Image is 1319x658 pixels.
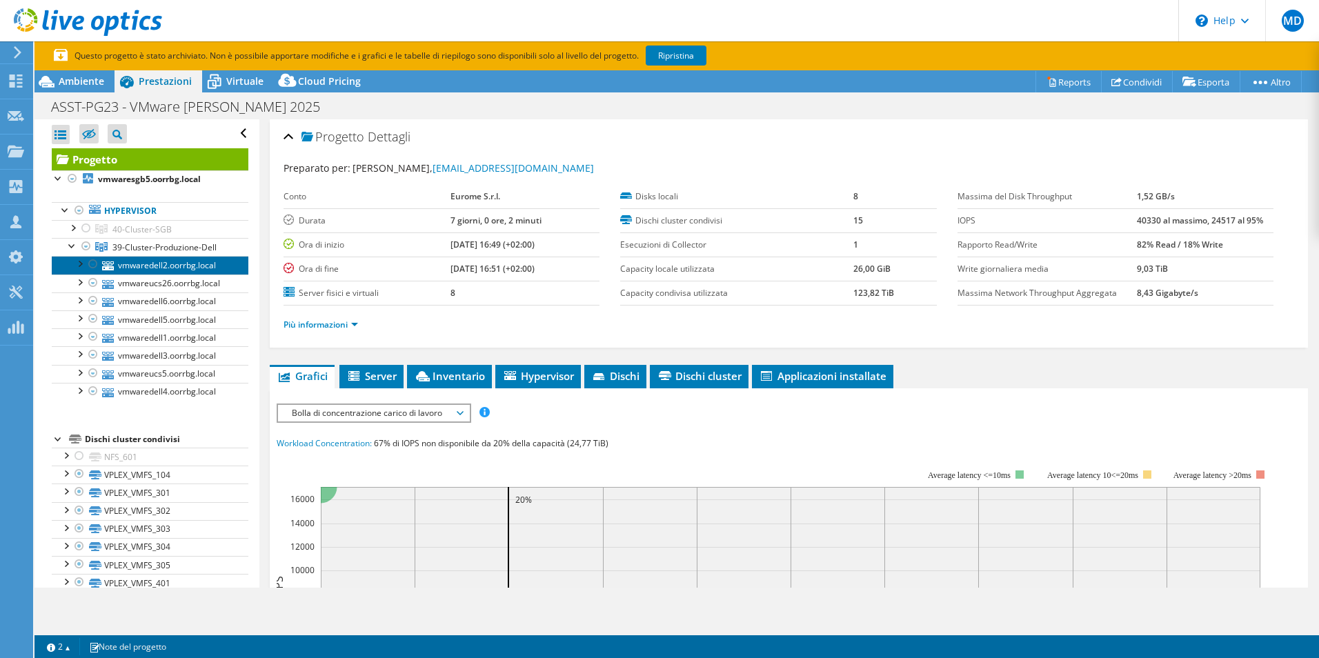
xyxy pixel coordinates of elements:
label: Massima del Disk Throughput [958,190,1138,203]
text: 12000 [290,541,315,552]
label: Conto [284,190,450,203]
span: Grafici [277,369,328,383]
b: 9,03 TiB [1137,263,1168,275]
p: Questo progetto è stato archiviato. Non è possibile apportare modifiche e i grafici e le tabelle ... [54,48,730,63]
label: Disks locali [620,190,853,203]
a: VPLEX_VMFS_304 [52,538,248,556]
a: VPLEX_VMFS_104 [52,466,248,483]
b: 82% Read / 18% Write [1137,239,1223,250]
span: Progetto [301,130,364,144]
label: Durata [284,214,450,228]
b: 40330 al massimo, 24517 al 95% [1137,215,1263,226]
a: Condividi [1101,71,1173,92]
a: vmwaredell6.oorrbg.local [52,292,248,310]
text: 14000 [290,517,315,529]
b: 8,43 Gigabyte/s [1137,287,1198,299]
tspan: Average latency <=10ms [928,470,1011,480]
span: Prestazioni [139,74,192,88]
text: 20% [515,494,532,506]
div: Dischi cluster condivisi [85,431,248,448]
span: Dischi cluster [657,369,742,383]
b: Eurome S.r.l. [450,190,500,202]
span: Virtuale [226,74,264,88]
span: [PERSON_NAME], [353,161,594,175]
a: VPLEX_VMFS_302 [52,502,248,520]
span: Applicazioni installate [759,369,886,383]
a: vmwaredell1.oorrbg.local [52,328,248,346]
b: 15 [853,215,863,226]
a: Progetto [52,148,248,170]
span: Inventario [414,369,485,383]
b: 123,82 TiB [853,287,894,299]
a: Altro [1240,71,1302,92]
b: [DATE] 16:49 (+02:00) [450,239,535,250]
svg: \n [1196,14,1208,27]
span: Hypervisor [502,369,574,383]
span: Server [346,369,397,383]
span: Dischi [591,369,639,383]
a: 40-Cluster-SGB [52,220,248,238]
tspan: Average latency 10<=20ms [1047,470,1138,480]
span: Cloud Pricing [298,74,361,88]
a: vmwareucs26.oorrbg.local [52,275,248,292]
a: VPLEX_VMFS_401 [52,574,248,592]
h1: ASST-PG23 - VMware [PERSON_NAME] 2025 [45,99,341,114]
a: Hypervisor [52,202,248,220]
label: Capacity locale utilizzata [620,262,853,276]
a: Esporta [1172,71,1240,92]
label: Ora di inizio [284,238,450,252]
label: Server fisici e virtuali [284,286,450,300]
a: VPLEX_VMFS_305 [52,556,248,574]
span: Bolla di concentrazione carico di lavoro [285,405,462,421]
a: vmwaredell5.oorrbg.local [52,310,248,328]
b: 1,52 GB/s [1137,190,1175,202]
label: Preparato per: [284,161,350,175]
a: vmwaredell2.oorrbg.local [52,256,248,274]
a: vmwaresgb5.oorrbg.local [52,170,248,188]
span: Ambiente [59,74,104,88]
a: [EMAIL_ADDRESS][DOMAIN_NAME] [433,161,594,175]
a: VPLEX_VMFS_301 [52,483,248,501]
label: Dischi cluster condivisi [620,214,853,228]
span: 67% di IOPS non disponibile da 20% della capacità (24,77 TiB) [374,437,608,449]
text: Average latency >20ms [1173,470,1251,480]
a: 39-Cluster-Produzione-Dell [52,238,248,256]
text: 10000 [290,564,315,576]
a: vmwaredell4.oorrbg.local [52,383,248,401]
span: Workload Concentration: [277,437,372,449]
a: Note del progetto [79,638,176,655]
b: 26,00 GiB [853,263,891,275]
label: Ora di fine [284,262,450,276]
text: 16000 [290,493,315,505]
b: 7 giorni, 0 ore, 2 minuti [450,215,542,226]
b: [DATE] 16:51 (+02:00) [450,263,535,275]
a: Ripristina [646,46,706,66]
b: 1 [853,239,858,250]
label: Write giornaliera media [958,262,1138,276]
span: MD [1282,10,1304,32]
b: 8 [853,190,858,202]
a: VPLEX_VMFS_303 [52,520,248,538]
b: vmwaresgb5.oorrbg.local [98,173,201,185]
label: Rapporto Read/Write [958,238,1138,252]
a: 2 [37,638,80,655]
label: IOPS [958,214,1138,228]
span: 40-Cluster-SGB [112,223,172,235]
label: Massima Network Throughput Aggregata [958,286,1138,300]
span: 39-Cluster-Produzione-Dell [112,241,217,253]
a: Reports [1035,71,1102,92]
a: vmwareucs5.oorrbg.local [52,365,248,383]
span: Dettagli [368,128,410,145]
label: Esecuzioni di Collector [620,238,853,252]
label: Capacity condivisa utilizzata [620,286,853,300]
a: NFS_601 [52,448,248,466]
b: 8 [450,287,455,299]
a: Più informazioni [284,319,358,330]
a: vmwaredell3.oorrbg.local [52,346,248,364]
